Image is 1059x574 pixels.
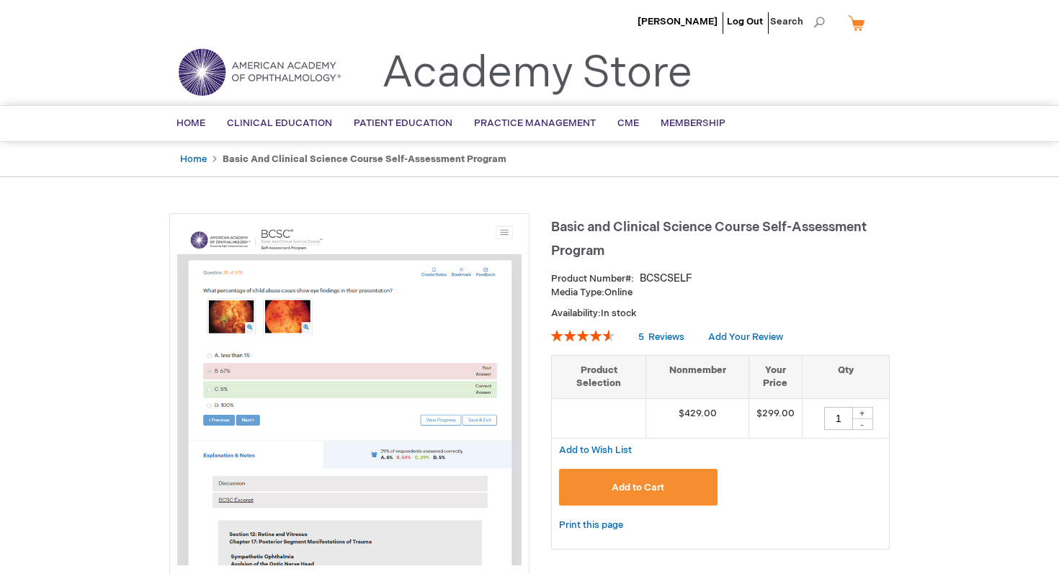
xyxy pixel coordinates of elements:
span: 5 [638,331,644,343]
p: Online [551,286,890,300]
th: Nonmember [646,355,749,398]
div: + [852,407,873,419]
a: Academy Store [382,48,692,99]
strong: Media Type: [551,287,604,298]
p: Availability: [551,307,890,320]
div: - [852,418,873,430]
span: CME [617,117,639,129]
div: BCSCSELF [640,272,692,286]
div: 92% [551,330,615,341]
span: Add to Cart [612,482,664,493]
th: Your Price [749,355,802,398]
strong: Basic and Clinical Science Course Self-Assessment Program [223,153,506,165]
th: Product Selection [552,355,646,398]
span: Practice Management [474,117,596,129]
span: Add to Wish List [559,444,632,456]
span: Basic and Clinical Science Course Self-Assessment Program [551,220,867,259]
a: 5 Reviews [638,331,687,343]
strong: Product Number [551,273,634,284]
img: Basic and Clinical Science Course Self-Assessment Program [177,221,522,565]
span: Clinical Education [227,117,332,129]
a: Add Your Review [708,331,783,343]
a: Home [180,153,207,165]
span: Patient Education [354,117,452,129]
button: Add to Cart [559,469,718,506]
td: $429.00 [646,398,749,438]
a: Log Out [727,16,763,27]
input: Qty [824,407,853,430]
th: Qty [802,355,889,398]
span: In stock [601,308,636,319]
span: Membership [661,117,725,129]
a: [PERSON_NAME] [638,16,718,27]
span: Reviews [648,331,684,343]
span: Home [176,117,205,129]
span: Search [770,7,825,36]
td: $299.00 [749,398,802,438]
a: Print this page [559,516,623,534]
a: Add to Wish List [559,444,632,456]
